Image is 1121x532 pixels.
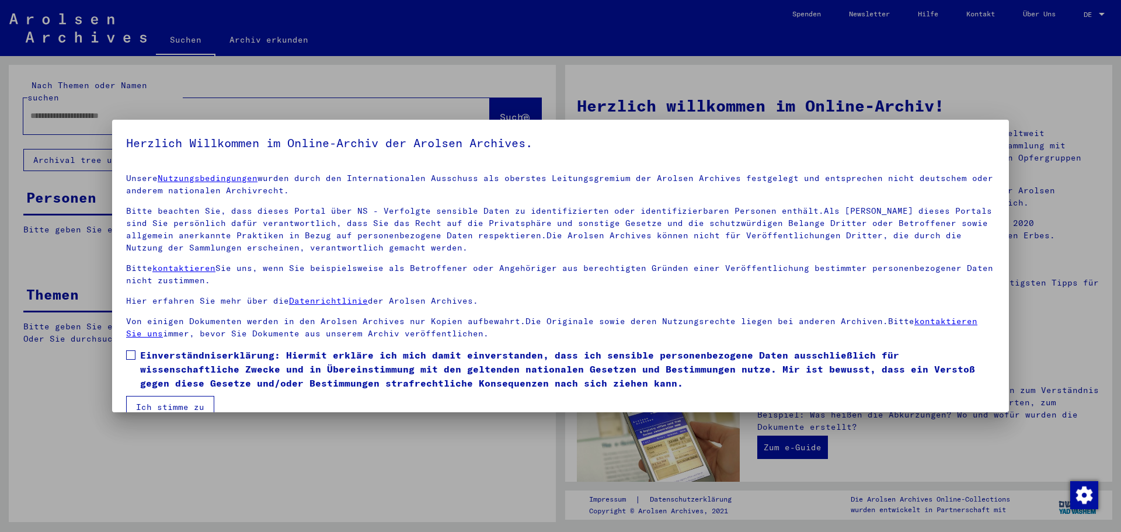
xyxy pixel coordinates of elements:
[126,316,977,339] a: kontaktieren Sie uns
[126,315,995,340] p: Von einigen Dokumenten werden in den Arolsen Archives nur Kopien aufbewahrt.Die Originale sowie d...
[140,348,995,390] span: Einverständniserklärung: Hiermit erkläre ich mich damit einverstanden, dass ich sensible personen...
[158,173,257,183] a: Nutzungsbedingungen
[126,172,995,197] p: Unsere wurden durch den Internationalen Ausschuss als oberstes Leitungsgremium der Arolsen Archiv...
[126,262,995,287] p: Bitte Sie uns, wenn Sie beispielsweise als Betroffener oder Angehöriger aus berechtigten Gründen ...
[126,134,995,152] h5: Herzlich Willkommen im Online-Archiv der Arolsen Archives.
[126,205,995,254] p: Bitte beachten Sie, dass dieses Portal über NS - Verfolgte sensible Daten zu identifizierten oder...
[289,295,368,306] a: Datenrichtlinie
[152,263,215,273] a: kontaktieren
[1070,481,1098,509] img: Zustimmung ändern
[126,295,995,307] p: Hier erfahren Sie mehr über die der Arolsen Archives.
[126,396,214,418] button: Ich stimme zu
